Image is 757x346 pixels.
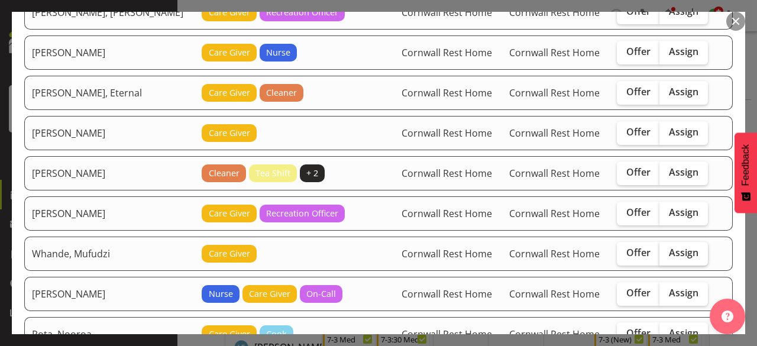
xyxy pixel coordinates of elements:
span: Care Giver [209,247,250,260]
span: Tea Shift [255,167,290,180]
span: Nurse [209,287,233,300]
span: Care Giver [209,86,250,99]
span: Assign [669,5,698,17]
td: [PERSON_NAME] [24,277,195,311]
span: Recreation Officer [266,6,338,19]
span: Cornwall Rest Home [509,6,600,19]
td: [PERSON_NAME] [24,116,195,150]
span: Cornwall Rest Home [402,46,492,59]
span: Cornwall Rest Home [402,86,492,99]
span: Offer [626,206,651,218]
span: Offer [626,126,651,138]
span: Feedback [740,144,751,186]
span: Offer [626,166,651,178]
td: [PERSON_NAME] [24,156,195,190]
span: Assign [669,86,698,98]
span: Recreation Officer [266,207,338,220]
span: Cornwall Rest Home [509,207,600,220]
span: Cornwall Rest Home [509,287,600,300]
span: Offer [626,5,651,17]
span: Cornwall Rest Home [402,167,492,180]
span: On-Call [306,287,336,300]
span: Offer [626,46,651,57]
span: Care Giver [209,127,250,140]
span: Care Giver [209,6,250,19]
span: Cleaner [266,86,297,99]
span: Nurse [266,46,290,59]
span: Cornwall Rest Home [402,287,492,300]
span: Cornwall Rest Home [402,247,492,260]
span: Assign [669,327,698,339]
span: Cornwall Rest Home [509,46,600,59]
td: [PERSON_NAME], Eternal [24,76,195,110]
span: Assign [669,126,698,138]
span: Care Giver [209,207,250,220]
span: Cornwall Rest Home [509,247,600,260]
span: Care Giver [209,328,250,341]
span: Cook [266,328,287,341]
td: [PERSON_NAME] [24,196,195,231]
span: Care Giver [209,46,250,59]
span: Cornwall Rest Home [402,328,492,341]
td: [PERSON_NAME] [24,35,195,70]
span: Cleaner [209,167,240,180]
span: Assign [669,206,698,218]
span: Offer [626,327,651,339]
span: + 2 [306,167,318,180]
span: Cornwall Rest Home [402,207,492,220]
span: Assign [669,247,698,258]
img: help-xxl-2.png [722,311,733,322]
span: Cornwall Rest Home [509,127,600,140]
span: Offer [626,86,651,98]
span: Assign [669,287,698,299]
span: Cornwall Rest Home [509,328,600,341]
span: Care Giver [249,287,290,300]
span: Offer [626,287,651,299]
span: Offer [626,247,651,258]
td: Whande, Mufudzi [24,237,195,271]
span: Cornwall Rest Home [402,127,492,140]
span: Cornwall Rest Home [509,167,600,180]
span: Cornwall Rest Home [402,6,492,19]
span: Assign [669,46,698,57]
button: Feedback - Show survey [735,132,757,213]
span: Assign [669,166,698,178]
span: Cornwall Rest Home [509,86,600,99]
